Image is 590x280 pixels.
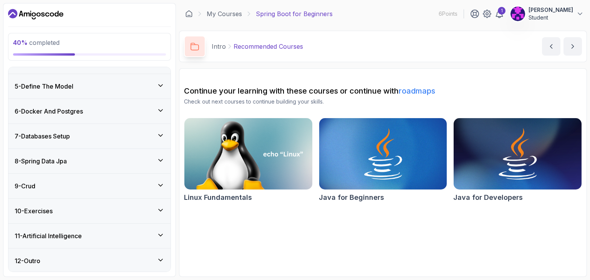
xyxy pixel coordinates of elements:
button: next content [563,37,582,56]
img: Linux Fundamentals card [184,118,312,189]
p: [PERSON_NAME] [529,6,573,14]
p: Student [529,14,573,21]
button: previous content [542,37,560,56]
button: 10-Exercises [8,199,171,223]
button: 11-Artificial Intelligence [8,224,171,248]
h2: Java for Beginners [319,192,384,203]
h3: 8 - Spring Data Jpa [15,156,67,166]
a: Java for Beginners cardJava for Beginners [319,118,447,203]
button: 7-Databases Setup [8,124,171,148]
img: Java for Beginners card [319,118,447,189]
h2: Linux Fundamentals [184,192,252,203]
button: 9-Crud [8,174,171,198]
h3: 10 - Exercises [15,206,53,216]
h3: 6 - Docker And Postgres [15,107,83,116]
p: Check out next courses to continue building your skills. [184,98,582,105]
p: Spring Boot for Beginners [256,9,333,18]
h2: Continue your learning with these courses or continue with [184,86,582,96]
button: 5-Define The Model [8,74,171,99]
h3: 12 - Outro [15,256,40,265]
h2: Java for Developers [453,192,523,203]
h3: 11 - Artificial Intelligence [15,231,82,240]
button: 8-Spring Data Jpa [8,149,171,173]
span: 40 % [13,39,28,46]
img: Java for Developers card [454,118,582,189]
p: 6 Points [439,10,457,18]
a: Java for Developers cardJava for Developers [453,118,582,203]
a: Dashboard [8,8,63,20]
button: 12-Outro [8,249,171,273]
p: Recommended Courses [234,42,303,51]
h3: 5 - Define The Model [15,82,73,91]
a: 1 [495,9,504,18]
a: Linux Fundamentals cardLinux Fundamentals [184,118,313,203]
button: 6-Docker And Postgres [8,99,171,124]
a: My Courses [207,9,242,18]
button: user profile image[PERSON_NAME]Student [510,6,584,21]
div: 1 [498,7,505,15]
a: roadmaps [399,86,435,96]
span: completed [13,39,60,46]
img: user profile image [510,7,525,21]
h3: 9 - Crud [15,181,35,191]
a: Dashboard [185,10,193,18]
p: Intro [212,42,226,51]
h3: 7 - Databases Setup [15,132,70,141]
